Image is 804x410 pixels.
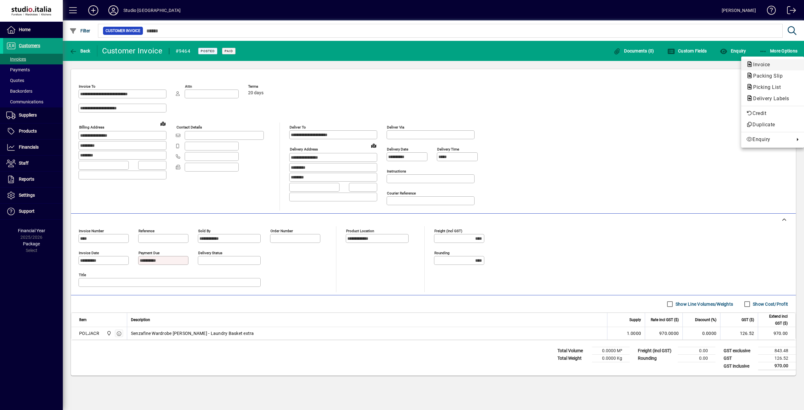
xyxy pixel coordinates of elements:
[746,136,791,143] span: Enquiry
[746,96,792,101] span: Delivery Labels
[746,110,799,117] span: Credit
[746,121,799,128] span: Duplicate
[746,84,784,90] span: Picking List
[746,62,773,68] span: Invoice
[746,73,786,79] span: Packing Slip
